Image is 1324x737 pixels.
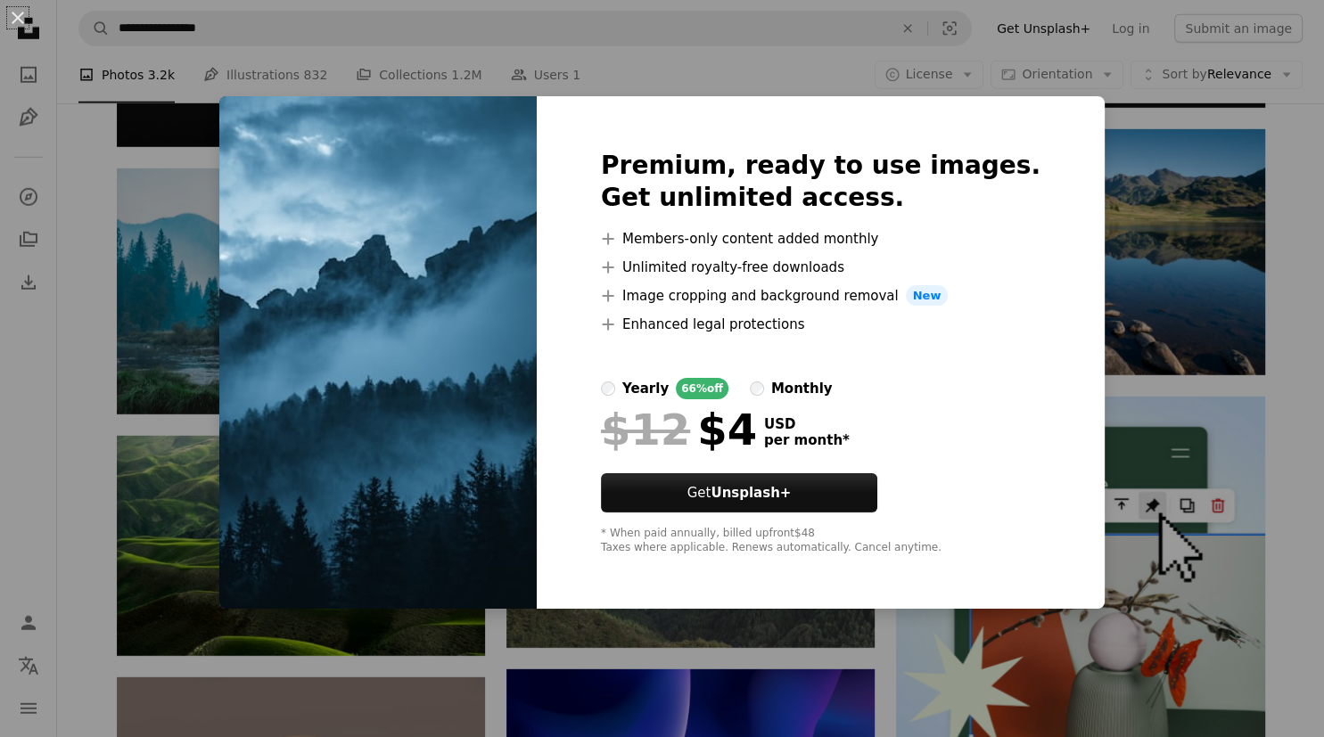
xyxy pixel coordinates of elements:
img: premium_photo-1686729237226-0f2edb1e8970 [219,96,537,610]
li: Image cropping and background removal [601,285,1040,307]
li: Unlimited royalty-free downloads [601,257,1040,278]
span: $12 [601,406,690,453]
div: * When paid annually, billed upfront $48 Taxes where applicable. Renews automatically. Cancel any... [601,527,1040,555]
h2: Premium, ready to use images. Get unlimited access. [601,150,1040,214]
span: New [906,285,949,307]
li: Members-only content added monthly [601,228,1040,250]
input: yearly66%off [601,381,615,396]
input: monthly [750,381,764,396]
div: monthly [771,378,833,399]
strong: Unsplash+ [711,485,791,501]
div: yearly [622,378,669,399]
li: Enhanced legal protections [601,314,1040,335]
button: GetUnsplash+ [601,473,877,512]
div: $4 [601,406,757,453]
div: 66% off [676,378,728,399]
span: USD [764,416,850,432]
span: per month * [764,432,850,448]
